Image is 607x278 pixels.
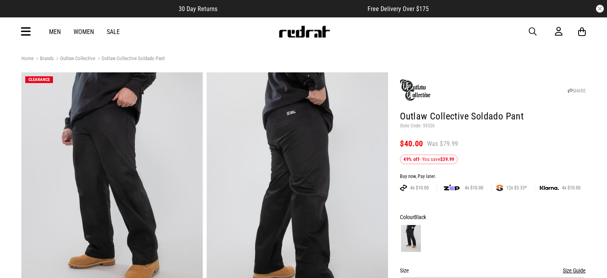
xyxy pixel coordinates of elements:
a: Outlaw Collective [54,55,95,63]
p: Style Code: 59326 [400,123,586,129]
span: 12x $3.33* [503,185,530,191]
div: - You save [400,155,458,164]
img: SPLITPAY [496,185,503,191]
img: Redrat logo [278,26,330,38]
span: $40.00 [400,139,423,148]
span: 4x $10.00 [559,185,584,191]
a: Sale [107,28,120,36]
div: Buy now, Pay later. [400,174,586,180]
a: Home [21,55,34,61]
img: Outlaw Collective [400,79,432,101]
span: 4x $10.00 [407,185,432,191]
a: SHARE [568,88,586,94]
img: KLARNA [540,186,559,190]
img: zip [444,184,460,192]
img: AFTERPAY [400,185,407,191]
a: Men [49,28,61,36]
img: Black [401,225,421,252]
h1: Outlaw Collective Soldado Pant [400,110,586,123]
iframe: Customer reviews powered by Trustpilot [233,5,352,13]
a: Brands [34,55,54,63]
a: Women [74,28,94,36]
div: Colour [400,212,586,222]
span: Black [414,214,426,220]
span: 4x $10.00 [462,185,486,191]
button: Size Guide [563,266,586,275]
b: 49% off [403,157,419,162]
span: 30 Day Returns [179,5,217,13]
a: Outlaw Collective Soldado Pant [95,55,165,63]
span: Free Delivery Over $175 [368,5,429,13]
span: Was $79.99 [427,140,458,148]
b: $39.99 [440,157,454,162]
span: CLEARANCE [28,77,50,82]
div: Size [400,266,586,275]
